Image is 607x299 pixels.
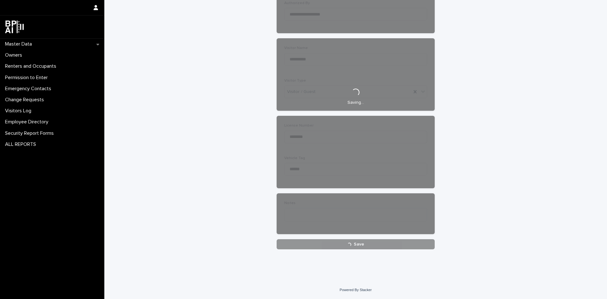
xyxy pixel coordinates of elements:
[3,63,61,69] p: Renters and Occupants
[3,52,27,58] p: Owners
[3,97,49,103] p: Change Requests
[340,288,371,292] a: Powered By Stacker
[3,119,53,125] p: Employee Directory
[277,239,435,249] button: Save
[3,86,56,92] p: Emergency Contacts
[3,108,36,114] p: Visitors Log
[3,41,37,47] p: Master Data
[354,242,364,246] span: Save
[3,130,59,136] p: Security Report Forms
[5,21,24,33] img: dwgmcNfxSF6WIOOXiGgu
[347,100,364,105] p: Saving…
[3,141,41,147] p: ALL REPORTS
[3,75,53,81] p: Permission to Enter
